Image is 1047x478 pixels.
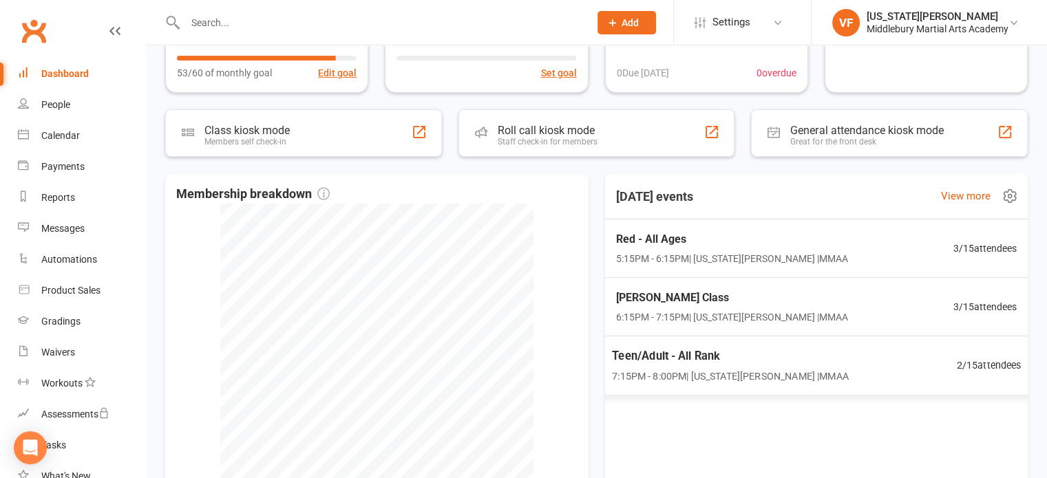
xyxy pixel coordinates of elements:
[18,244,145,275] a: Automations
[41,130,80,141] div: Calendar
[18,58,145,89] a: Dashboard
[612,347,849,365] span: Teen/Adult - All Rank
[18,337,145,368] a: Waivers
[617,65,669,80] span: 0 Due [DATE]
[41,316,81,327] div: Gradings
[176,184,330,204] span: Membership breakdown
[18,89,145,120] a: People
[18,182,145,213] a: Reports
[757,65,796,80] span: 0 overdue
[18,213,145,244] a: Messages
[41,99,70,110] div: People
[41,192,75,203] div: Reports
[41,223,85,234] div: Messages
[867,10,1008,23] div: [US_STATE][PERSON_NAME]
[18,399,145,430] a: Assessments
[41,378,83,389] div: Workouts
[41,254,97,265] div: Automations
[956,358,1021,373] span: 2 / 15 attendees
[953,241,1017,256] span: 3 / 15 attendees
[790,137,943,146] div: Great for the front desk
[498,124,597,137] div: Roll call kiosk mode
[605,184,704,209] h3: [DATE] events
[204,137,290,146] div: Members self check-in
[541,65,577,80] button: Set goal
[616,289,848,307] span: [PERSON_NAME] Class
[597,11,656,34] button: Add
[953,299,1017,314] span: 3 / 15 attendees
[41,285,101,296] div: Product Sales
[941,188,991,204] a: View more
[18,306,145,337] a: Gradings
[616,230,848,248] span: Red - All Ages
[41,161,85,172] div: Payments
[616,251,848,266] span: 5:15PM - 6:15PM | [US_STATE][PERSON_NAME] | MMAA
[832,9,860,36] div: VF
[181,13,580,32] input: Search...
[14,431,47,464] div: Open Intercom Messenger
[18,151,145,182] a: Payments
[204,124,290,137] div: Class kiosk mode
[17,14,51,48] a: Clubworx
[622,17,639,28] span: Add
[867,23,1008,35] div: Middlebury Martial Arts Academy
[612,368,849,384] span: 7:15PM - 8:00PM | [US_STATE][PERSON_NAME] | MMAA
[18,430,145,461] a: Tasks
[18,368,145,399] a: Workouts
[318,65,357,80] button: Edit goal
[790,124,943,137] div: General attendance kiosk mode
[41,439,66,450] div: Tasks
[616,309,848,325] span: 6:15PM - 7:15PM | [US_STATE][PERSON_NAME] | MMAA
[177,65,272,80] span: 53/60 of monthly goal
[18,120,145,151] a: Calendar
[498,137,597,146] div: Staff check-in for members
[41,68,89,79] div: Dashboard
[712,7,750,38] span: Settings
[41,347,75,358] div: Waivers
[18,275,145,306] a: Product Sales
[41,409,109,420] div: Assessments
